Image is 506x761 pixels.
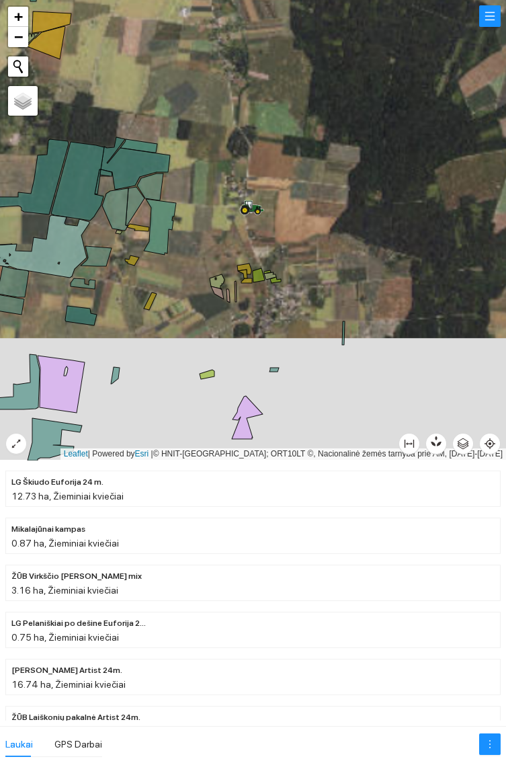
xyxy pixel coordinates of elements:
button: Initiate a new search [8,56,28,77]
span: ŽŪB Kriščiūno Artist 24m. [11,664,122,677]
span: 16.74 ha, Žieminiai kviečiai [11,679,126,690]
a: Layers [8,86,38,116]
span: 12.73 ha, Žieminiai kviečiai [11,491,124,502]
span: + [14,8,23,25]
span: expand-alt [6,438,26,449]
span: 0.75 ha, Žieminiai kviečiai [11,632,119,643]
a: Leaflet [64,449,88,458]
span: column-width [399,438,419,449]
span: 3.16 ha, Žieminiai kviečiai [11,585,118,596]
a: Zoom in [8,7,28,27]
span: Mikalajūnai kampas [11,523,85,536]
a: Zoom out [8,27,28,47]
span: aim [480,438,500,449]
span: LG Škiudo Euforija 24 m. [11,476,103,489]
div: | Powered by © HNIT-[GEOGRAPHIC_DATA]; ORT10LT ©, Nacionalinė žemės tarnyba prie AM, [DATE]-[DATE] [60,448,506,460]
span: more [480,739,500,750]
span: − [14,28,23,45]
span: LG Pelaniškiai po dešine Euforija 24m. [11,617,146,630]
a: Esri [135,449,149,458]
span: ŽŪB Virkščio Veselkiškiai mix [11,570,142,583]
div: Laukai [5,737,33,752]
span: | [151,449,153,458]
div: GPS Darbai [54,737,102,752]
button: expand-alt [5,433,27,454]
button: aim [479,433,501,454]
span: 0.87 ha, Žieminiai kviečiai [11,538,119,549]
span: ŽŪB Laiškonių pakalnė Artist 24m. [11,711,140,724]
button: more [479,733,501,755]
button: menu [479,5,501,27]
button: column-width [398,433,420,454]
